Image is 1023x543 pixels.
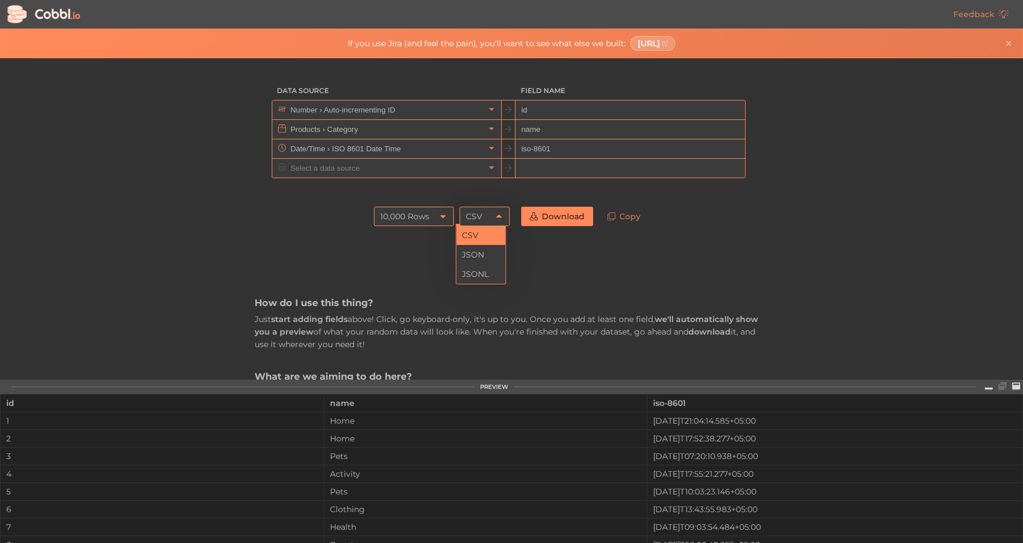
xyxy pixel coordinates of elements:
[1,505,324,514] div: 6
[647,469,1022,478] div: [DATE]T17:55:21.277+05:00
[324,469,647,478] div: Activity
[272,81,502,100] h3: Data Source
[1,469,324,478] div: 4
[647,487,1022,496] div: [DATE]T10:03:23.146+05:00
[599,207,649,226] a: Copy
[480,384,508,391] div: PREVIEW
[324,505,647,514] div: Clothing
[324,452,647,461] div: Pets
[688,327,731,337] strong: download
[1,452,324,461] div: 3
[324,416,647,425] div: Home
[1002,37,1016,50] button: Close banner
[466,207,482,226] div: CSV
[255,313,768,351] p: Just above! Click, go keyboard-only, it's up to you. Once you add at least one field, of what you...
[1,434,324,443] div: 2
[647,434,1022,443] div: [DATE]T17:52:38.277+05:00
[456,264,505,284] li: JSONL
[324,522,647,532] div: Health
[330,395,642,412] div: name
[630,36,676,51] a: [URL]
[288,100,485,119] input: Select a data source
[271,314,348,324] strong: start adding fields
[945,5,1017,24] a: Feedback
[1,522,324,532] div: 7
[456,226,505,245] li: CSV
[456,245,505,264] li: JSON
[255,296,768,309] h3: How do I use this thing?
[288,139,485,158] input: Select a data source
[638,39,660,48] span: [URL]
[1,487,324,496] div: 5
[647,522,1022,532] div: [DATE]T09:03:54.484+05:00
[288,120,485,139] input: Select a data source
[380,207,429,226] div: 10,000 Rows
[288,159,485,178] input: Select a data source
[515,81,746,100] h3: Field Name
[324,487,647,496] div: Pets
[324,434,647,443] div: Home
[348,39,626,48] span: If you use Jira (and feel the pain), you'll want to see what else we built:
[6,395,318,412] div: id
[521,207,593,226] a: Download
[653,395,1017,412] div: iso-8601
[647,505,1022,514] div: [DATE]T13:43:55.983+05:00
[255,370,768,383] h3: What are we aiming to do here?
[647,416,1022,425] div: [DATE]T21:04:14.585+05:00
[647,452,1022,461] div: [DATE]T07:20:10.938+05:00
[1,416,324,425] div: 1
